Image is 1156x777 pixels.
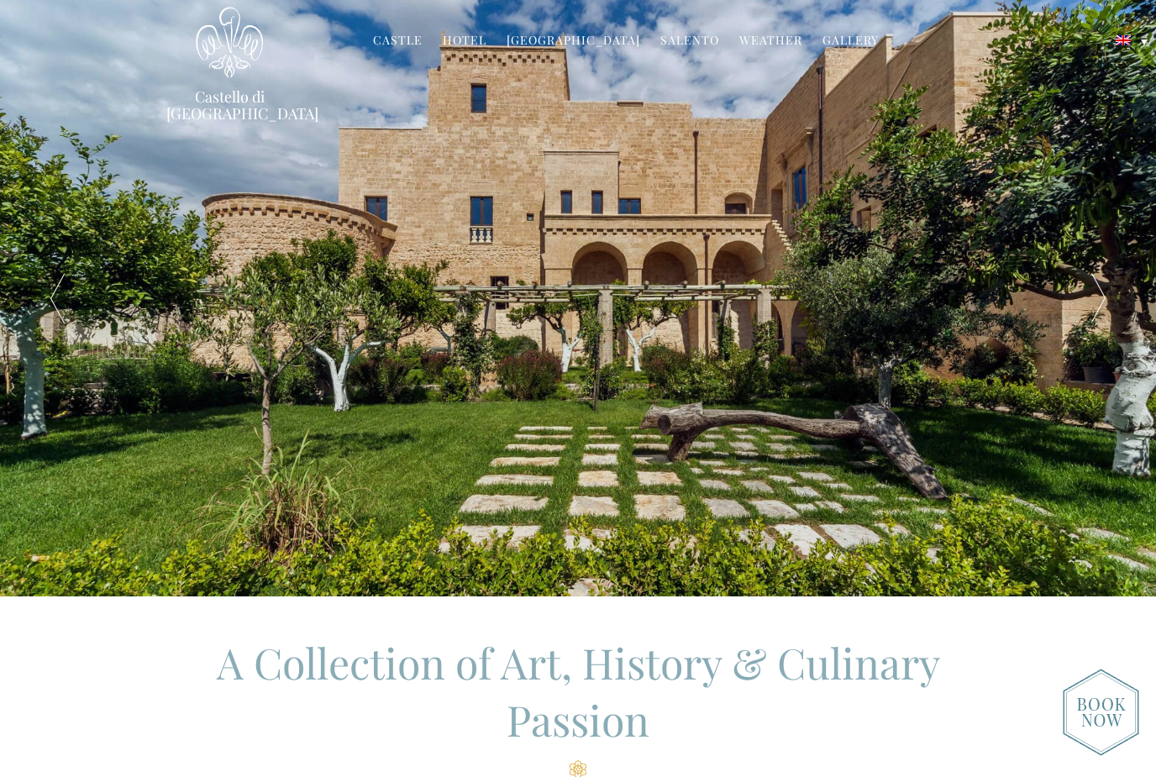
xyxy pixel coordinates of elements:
img: English [1116,35,1131,45]
img: Castello di Ugento [196,7,263,78]
a: Gallery [822,32,879,51]
a: Castle [373,32,423,51]
a: Salento [660,32,719,51]
a: [GEOGRAPHIC_DATA] [507,32,640,51]
a: Castello di [GEOGRAPHIC_DATA] [166,88,292,122]
img: new-booknow.png [1063,669,1139,756]
a: Weather [739,32,802,51]
a: Hotel [443,32,486,51]
span: A Collection of Art, History & Culinary Passion [217,634,940,748]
